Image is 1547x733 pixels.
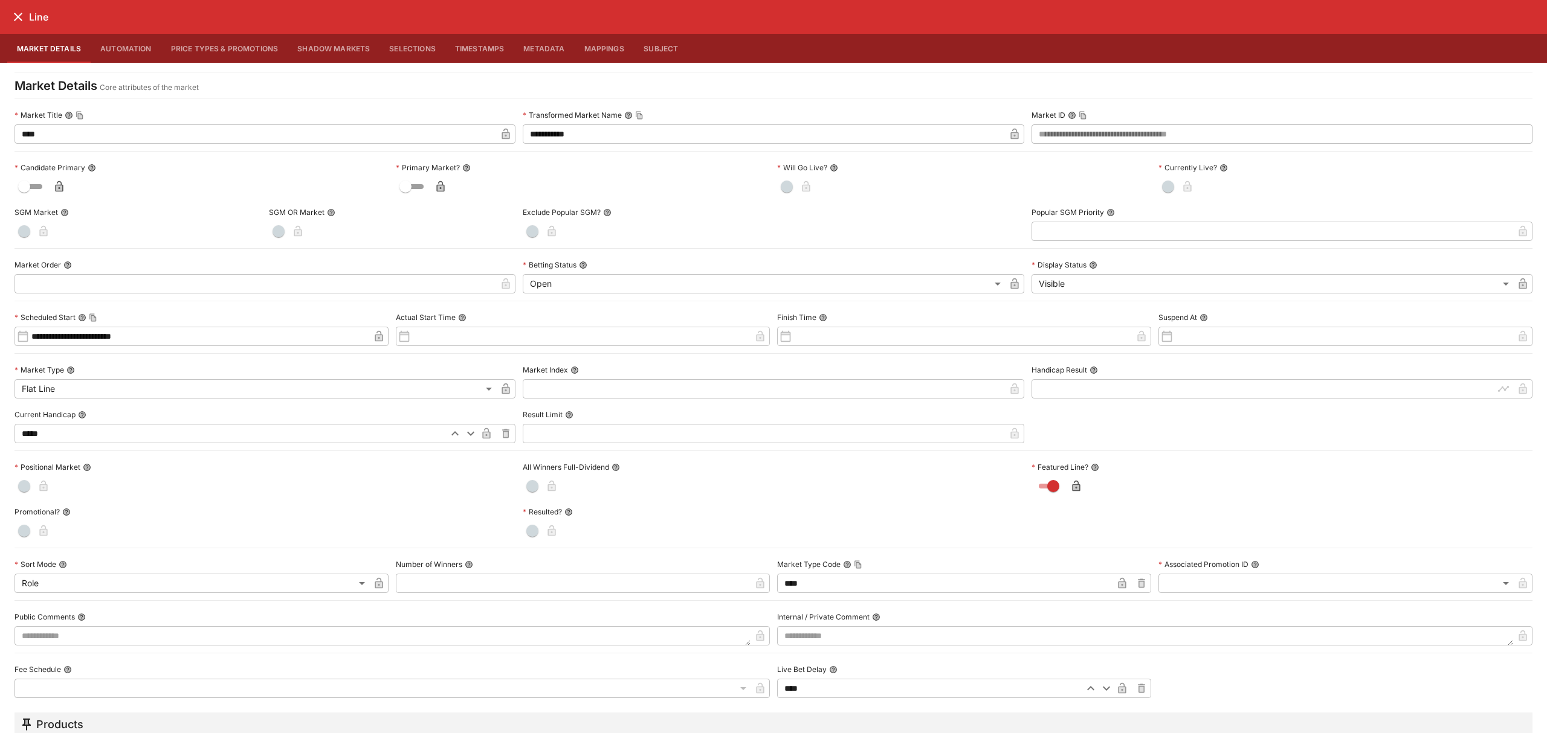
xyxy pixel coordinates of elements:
[445,34,514,63] button: Timestamps
[7,34,91,63] button: Market Details
[83,463,91,472] button: Positional Market
[1158,559,1248,569] p: Associated Promotion ID
[89,313,97,322] button: Copy To Clipboard
[15,78,97,94] h4: Market Details
[777,559,841,569] p: Market Type Code
[396,559,462,569] p: Number of Winners
[1106,208,1115,217] button: Popular SGM Priority
[523,260,576,270] p: Betting Status
[78,411,86,419] button: Current Handicap
[523,110,622,120] p: Transformed Market Name
[15,664,61,674] p: Fee Schedule
[36,717,83,731] h5: Products
[15,312,76,322] p: Scheduled Start
[66,366,75,374] button: Market Type
[1158,162,1217,173] p: Currently Live?
[523,207,601,217] p: Exclude Popular SGM?
[29,11,48,24] h6: Line
[624,111,633,120] button: Transformed Market NameCopy To Clipboard
[634,34,688,63] button: Subject
[777,664,827,674] p: Live Bet Delay
[396,162,460,173] p: Primary Market?
[1032,260,1087,270] p: Display Status
[523,365,568,375] p: Market Index
[612,463,620,472] button: All Winners Full-Dividend
[78,313,86,322] button: Scheduled StartCopy To Clipboard
[15,409,76,420] p: Current Handicap
[458,313,467,322] button: Actual Start Time
[575,34,634,63] button: Mappings
[1032,207,1104,217] p: Popular SGM Priority
[1068,111,1076,120] button: Market IDCopy To Clipboard
[15,207,58,217] p: SGM Market
[777,162,827,173] p: Will Go Live?
[65,111,73,120] button: Market TitleCopy To Clipboard
[15,462,80,472] p: Positional Market
[15,507,60,517] p: Promotional?
[15,559,56,569] p: Sort Mode
[1251,560,1259,569] button: Associated Promotion ID
[1089,261,1097,269] button: Display Status
[100,82,199,94] p: Core attributes of the market
[77,613,86,621] button: Public Comments
[819,313,827,322] button: Finish Time
[59,560,67,569] button: Sort Mode
[15,260,61,270] p: Market Order
[523,507,562,517] p: Resulted?
[465,560,473,569] button: Number of Winners
[63,261,72,269] button: Market Order
[1032,365,1087,375] p: Handicap Result
[564,508,573,516] button: Resulted?
[830,164,838,172] button: Will Go Live?
[15,162,85,173] p: Candidate Primary
[269,207,325,217] p: SGM OR Market
[88,164,96,172] button: Candidate Primary
[1079,111,1087,120] button: Copy To Clipboard
[777,312,816,322] p: Finish Time
[15,110,62,120] p: Market Title
[1090,366,1098,374] button: Handicap Result
[15,379,496,399] div: Flat Line
[843,560,851,569] button: Market Type CodeCopy To Clipboard
[523,409,563,420] p: Result Limit
[1158,312,1197,322] p: Suspend At
[15,612,75,622] p: Public Comments
[62,508,71,516] button: Promotional?
[288,34,379,63] button: Shadow Markets
[523,462,609,472] p: All Winners Full-Dividend
[60,208,69,217] button: SGM Market
[379,34,445,63] button: Selections
[635,111,644,120] button: Copy To Clipboard
[603,208,612,217] button: Exclude Popular SGM?
[15,574,369,593] div: Role
[1032,110,1065,120] p: Market ID
[854,560,862,569] button: Copy To Clipboard
[1219,164,1228,172] button: Currently Live?
[327,208,335,217] button: SGM OR Market
[1032,274,1513,293] div: Visible
[396,312,456,322] p: Actual Start Time
[462,164,471,172] button: Primary Market?
[872,613,880,621] button: Internal / Private Comment
[523,274,1004,293] div: Open
[1032,462,1088,472] p: Featured Line?
[829,665,838,674] button: Live Bet Delay
[1091,463,1099,472] button: Featured Line?
[63,665,72,674] button: Fee Schedule
[1200,313,1208,322] button: Suspend At
[7,6,29,28] button: close
[514,34,574,63] button: Metadata
[161,34,288,63] button: Price Types & Promotions
[565,411,573,419] button: Result Limit
[76,111,84,120] button: Copy To Clipboard
[777,612,870,622] p: Internal / Private Comment
[579,261,587,269] button: Betting Status
[570,366,579,374] button: Market Index
[91,34,161,63] button: Automation
[15,365,64,375] p: Market Type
